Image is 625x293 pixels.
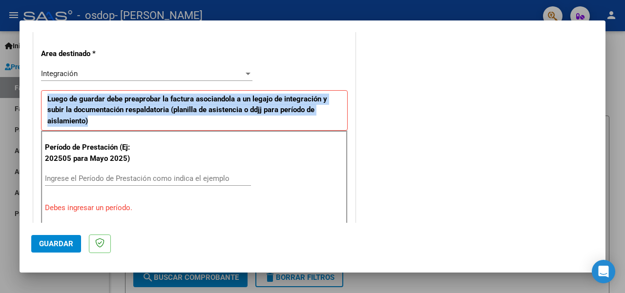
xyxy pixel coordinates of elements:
span: Integración [41,69,78,78]
p: Area destinado * [41,48,133,59]
button: Guardar [31,235,81,253]
strong: Luego de guardar debe preaprobar la factura asociandola a un legajo de integración y subir la doc... [47,95,327,125]
p: Debes ingresar un período. [45,202,344,214]
p: Período de Prestación (Ej: 202505 para Mayo 2025) [45,142,135,164]
span: Guardar [39,239,73,248]
div: Open Intercom Messenger [592,260,615,283]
